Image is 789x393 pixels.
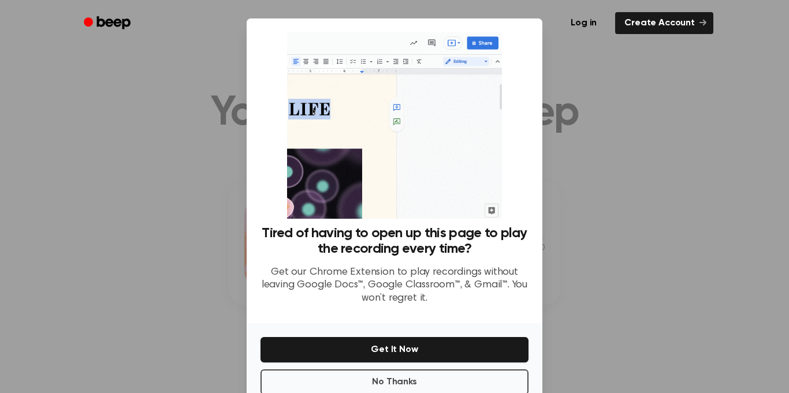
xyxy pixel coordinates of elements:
button: Get It Now [260,337,529,362]
a: Log in [559,10,608,36]
p: Get our Chrome Extension to play recordings without leaving Google Docs™, Google Classroom™, & Gm... [260,266,529,305]
img: Beep extension in action [287,32,501,219]
a: Beep [76,12,141,35]
h3: Tired of having to open up this page to play the recording every time? [260,226,529,257]
a: Create Account [615,12,713,34]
